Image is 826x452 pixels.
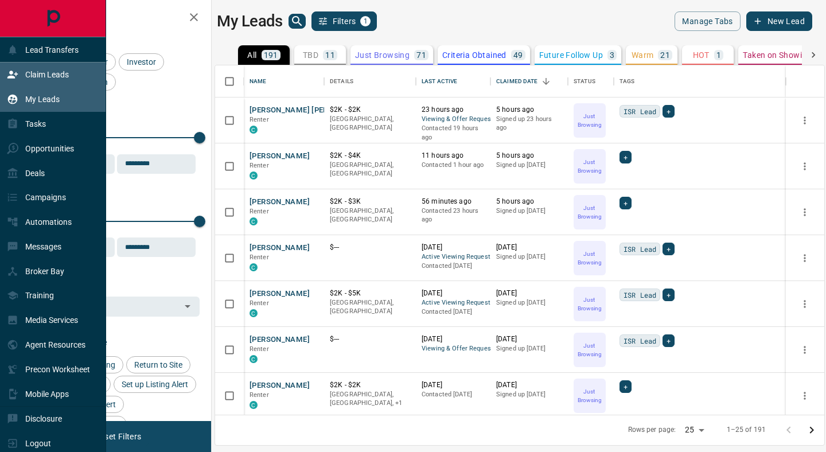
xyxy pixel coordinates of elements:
p: Just Browsing [355,51,410,59]
button: Reset Filters [87,427,149,446]
button: more [796,341,813,359]
div: + [663,105,675,118]
div: + [619,380,632,393]
p: [DATE] [496,243,562,252]
p: Signed up [DATE] [496,161,562,170]
button: more [796,112,813,129]
div: condos.ca [250,309,258,317]
button: more [796,158,813,175]
div: Tags [619,65,635,98]
p: Signed up [DATE] [496,298,562,307]
button: [PERSON_NAME] [250,243,310,254]
span: Renter [250,345,269,353]
p: [DATE] [422,380,485,390]
span: Renter [250,162,269,169]
p: 5 hours ago [496,151,562,161]
button: [PERSON_NAME] [PERSON_NAME] [250,105,372,116]
p: Taken on Showings [743,51,816,59]
span: Viewing & Offer Request [422,344,485,354]
span: + [667,106,671,117]
p: Contacted [DATE] [422,307,485,317]
p: $--- [330,334,410,344]
div: condos.ca [250,126,258,134]
div: 25 [680,422,708,438]
button: [PERSON_NAME] [250,334,310,345]
button: more [796,295,813,313]
p: Contacted 23 hours ago [422,206,485,224]
span: ISR Lead [624,335,656,346]
p: 3 [610,51,614,59]
div: Last Active [422,65,457,98]
span: Renter [250,116,269,123]
button: more [796,387,813,404]
span: ISR Lead [624,106,656,117]
span: Renter [250,391,269,399]
span: + [624,151,628,163]
button: Open [180,298,196,314]
p: Signed up [DATE] [496,252,562,262]
p: 56 minutes ago [422,197,485,206]
p: [GEOGRAPHIC_DATA], [GEOGRAPHIC_DATA] [330,298,410,316]
div: condos.ca [250,263,258,271]
p: Rows per page: [628,425,676,435]
span: ISR Lead [624,243,656,255]
p: All [247,51,256,59]
p: $2K - $3K [330,197,410,206]
p: 1–25 of 191 [727,425,766,435]
p: Warm [632,51,654,59]
p: [DATE] [422,334,485,344]
button: [PERSON_NAME] [250,151,310,162]
p: [DATE] [496,380,562,390]
p: Just Browsing [575,387,605,404]
div: + [663,243,675,255]
p: 191 [264,51,278,59]
span: Return to Site [130,360,186,369]
div: Claimed Date [496,65,538,98]
p: HOT [693,51,710,59]
p: [DATE] [496,334,562,344]
button: Manage Tabs [675,11,740,31]
span: Active Viewing Request [422,298,485,308]
div: Investor [119,53,164,71]
span: Active Viewing Request [422,252,485,262]
p: $2K - $2K [330,380,410,390]
p: 21 [660,51,670,59]
div: + [619,151,632,163]
button: more [796,204,813,221]
span: Investor [123,57,160,67]
button: Filters1 [311,11,377,31]
p: Signed up 23 hours ago [496,115,562,133]
button: [PERSON_NAME] [250,380,310,391]
button: [PERSON_NAME] [250,289,310,299]
div: + [663,334,675,347]
div: Status [574,65,595,98]
p: [GEOGRAPHIC_DATA], [GEOGRAPHIC_DATA] [330,115,410,133]
p: Just Browsing [575,341,605,359]
button: [PERSON_NAME] [250,197,310,208]
p: Contacted 1 hour ago [422,161,485,170]
p: Signed up [DATE] [496,206,562,216]
div: + [663,289,675,301]
span: ISR Lead [624,289,656,301]
p: Contacted [DATE] [422,390,485,399]
p: [DATE] [496,289,562,298]
p: Just Browsing [575,204,605,221]
div: Name [244,65,324,98]
div: Tags [614,65,786,98]
p: Criteria Obtained [442,51,506,59]
div: Details [330,65,353,98]
div: Claimed Date [490,65,568,98]
span: Viewing & Offer Request [422,115,485,124]
p: 5 hours ago [496,197,562,206]
p: Contacted 19 hours ago [422,124,485,142]
div: + [619,197,632,209]
p: Signed up [DATE] [496,344,562,353]
p: 1 [716,51,721,59]
div: condos.ca [250,172,258,180]
p: 5 hours ago [496,105,562,115]
p: Future Follow Up [539,51,603,59]
p: 23 hours ago [422,105,485,115]
span: + [667,335,671,346]
h2: Filters [37,11,200,25]
p: [DATE] [422,289,485,298]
